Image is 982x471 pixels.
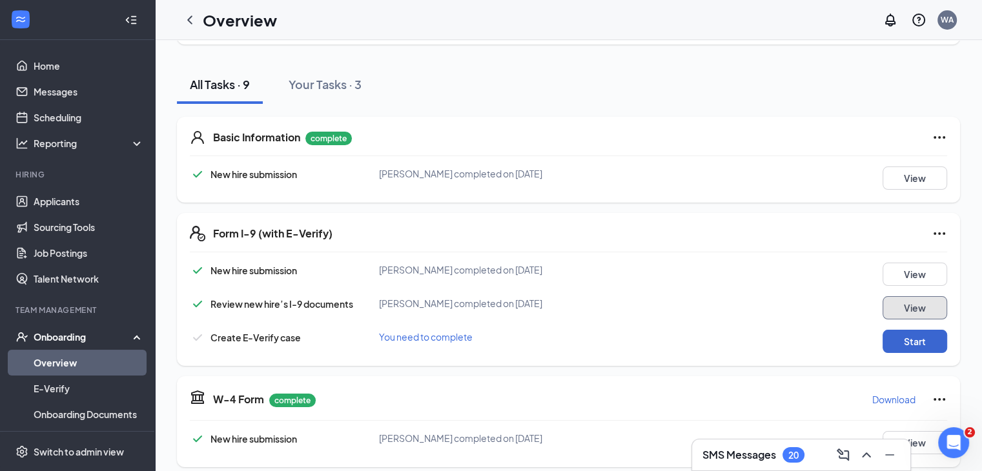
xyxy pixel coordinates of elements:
a: Scheduling [34,105,144,130]
h5: Basic Information [213,130,300,145]
a: Job Postings [34,240,144,266]
h5: W-4 Form [213,392,264,406]
button: View [883,263,947,286]
a: Applicants [34,188,144,214]
div: Your Tasks · 3 [289,76,362,92]
p: Download [872,393,916,406]
div: Reporting [34,137,145,150]
span: Review new hire’s I-9 documents [210,298,353,310]
button: View [883,431,947,454]
div: Team Management [15,305,141,316]
svg: Minimize [882,447,897,463]
svg: Ellipses [932,130,947,145]
svg: TaxGovernmentIcon [190,389,205,405]
p: complete [305,132,352,145]
div: WA [941,14,954,25]
span: [PERSON_NAME] completed on [DATE] [379,432,542,444]
svg: UserCheck [15,330,28,343]
svg: Settings [15,445,28,458]
svg: ComposeMessage [835,447,851,463]
svg: Collapse [125,14,138,26]
div: All Tasks · 9 [190,76,250,92]
a: Activity log [34,427,144,453]
svg: Checkmark [190,166,205,182]
svg: Ellipses [932,392,947,407]
svg: User [190,130,205,145]
div: Switch to admin view [34,445,124,458]
h5: Form I-9 (with E-Verify) [213,226,332,241]
svg: Checkmark [190,296,205,312]
svg: Analysis [15,137,28,150]
svg: Checkmark [190,263,205,278]
button: Download [872,389,916,410]
span: Create E-Verify case [210,332,301,343]
svg: FormI9EVerifyIcon [190,226,205,241]
h1: Overview [203,9,277,31]
span: New hire submission [210,265,297,276]
button: View [883,296,947,319]
span: [PERSON_NAME] completed on [DATE] [379,168,542,179]
a: Onboarding Documents [34,401,144,427]
a: E-Verify [34,376,144,401]
button: Start [883,330,947,353]
svg: Checkmark [190,330,205,345]
span: New hire submission [210,433,297,445]
button: ChevronUp [856,445,877,465]
svg: Ellipses [932,226,947,241]
svg: Checkmark [190,431,205,446]
svg: ChevronUp [859,447,874,463]
a: Talent Network [34,266,144,292]
svg: ChevronLeft [182,12,198,28]
iframe: Intercom live chat [938,427,969,458]
span: New hire submission [210,168,297,180]
span: 2 [965,427,975,437]
a: Messages [34,79,144,105]
div: Onboarding [34,330,133,343]
h3: SMS Messages [702,448,776,462]
div: Hiring [15,169,141,180]
svg: Notifications [883,12,898,28]
div: 20 [788,450,799,461]
button: Minimize [879,445,900,465]
svg: WorkstreamLogo [14,13,27,26]
a: Overview [34,350,144,376]
span: [PERSON_NAME] completed on [DATE] [379,264,542,276]
button: View [883,166,947,190]
button: ComposeMessage [833,445,854,465]
a: Home [34,53,144,79]
span: [PERSON_NAME] completed on [DATE] [379,297,542,309]
p: complete [269,394,316,407]
span: You need to complete [379,331,473,343]
a: Sourcing Tools [34,214,144,240]
svg: QuestionInfo [911,12,926,28]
